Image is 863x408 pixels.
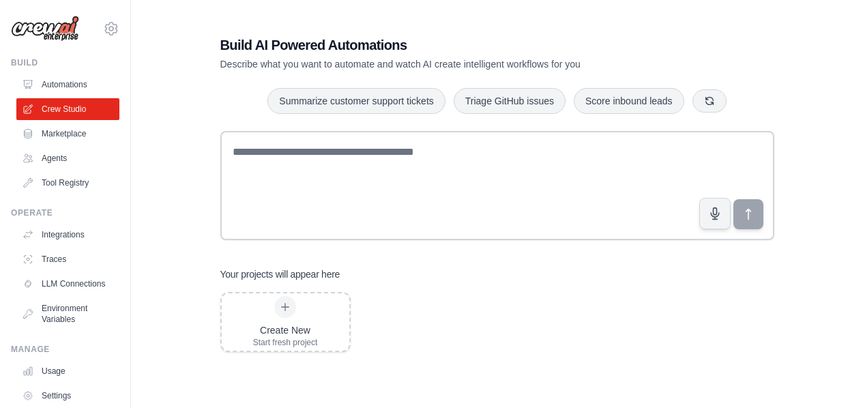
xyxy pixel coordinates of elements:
a: Environment Variables [16,297,119,330]
h3: Your projects will appear here [220,267,340,281]
a: Crew Studio [16,98,119,120]
a: Traces [16,248,119,270]
img: Logo [11,16,79,42]
div: Create New [253,323,318,337]
h1: Build AI Powered Automations [220,35,679,55]
button: Click to speak your automation idea [699,198,731,229]
div: Build [11,57,119,68]
a: LLM Connections [16,273,119,295]
a: Agents [16,147,119,169]
a: Marketplace [16,123,119,145]
div: Manage [11,344,119,355]
button: Score inbound leads [574,88,684,114]
div: Operate [11,207,119,218]
a: Usage [16,360,119,382]
button: Summarize customer support tickets [267,88,445,114]
a: Integrations [16,224,119,246]
a: Settings [16,385,119,407]
div: Start fresh project [253,337,318,348]
p: Describe what you want to automate and watch AI create intelligent workflows for you [220,57,679,71]
button: Triage GitHub issues [454,88,566,114]
a: Automations [16,74,119,96]
button: Get new suggestions [692,89,727,113]
a: Tool Registry [16,172,119,194]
